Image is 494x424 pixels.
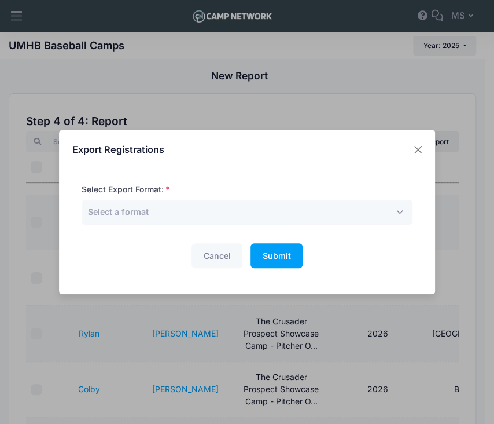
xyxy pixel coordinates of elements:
span: Select a format [88,207,149,217]
label: Select Export Format: [82,184,170,196]
span: Select a format [82,200,412,225]
h4: Export Registrations [72,142,164,156]
span: Submit [262,251,290,261]
button: Close [408,140,429,160]
button: Submit [250,243,303,268]
span: Select a format [88,206,149,218]
button: Cancel [191,243,242,268]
